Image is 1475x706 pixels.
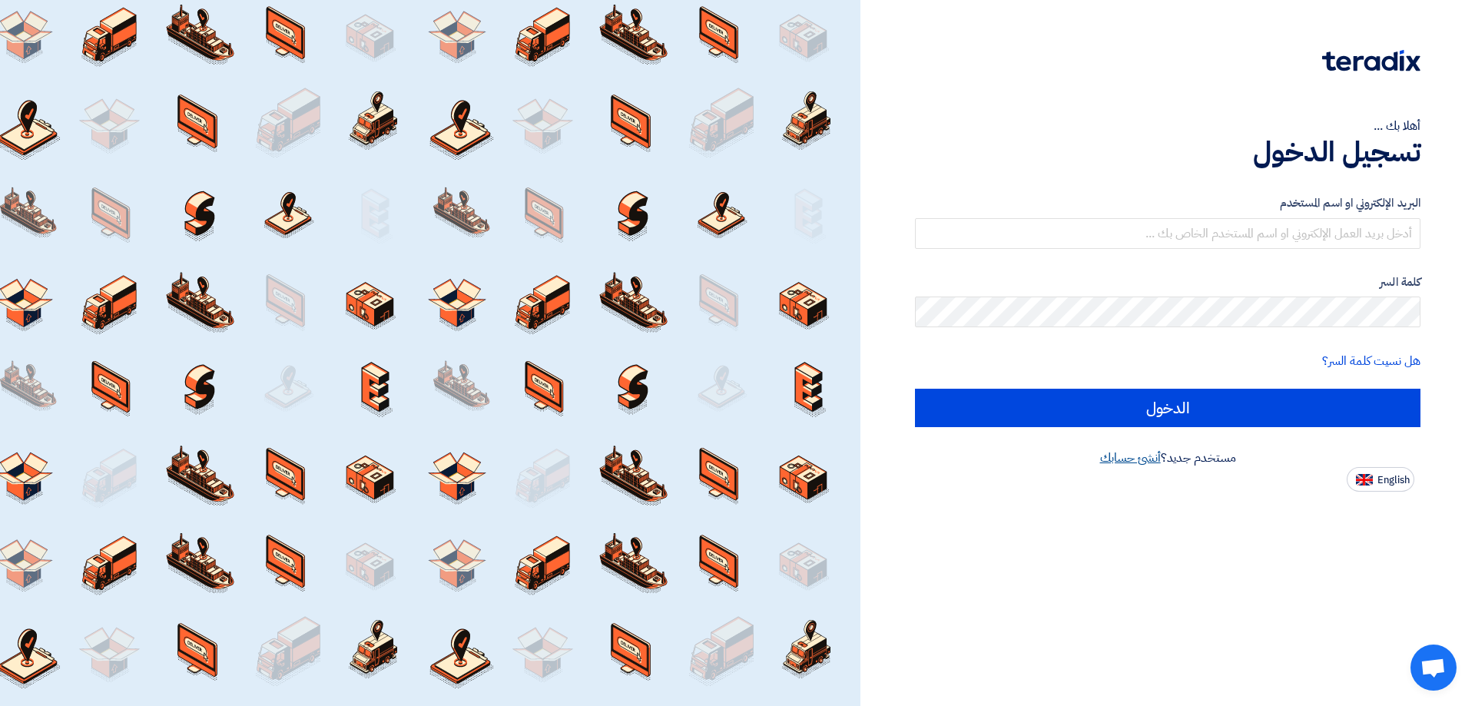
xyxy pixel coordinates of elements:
[1410,645,1457,691] a: دردشة مفتوحة
[915,389,1420,427] input: الدخول
[1356,474,1373,486] img: en-US.png
[915,449,1420,467] div: مستخدم جديد؟
[915,135,1420,169] h1: تسجيل الدخول
[915,218,1420,249] input: أدخل بريد العمل الإلكتروني او اسم المستخدم الخاص بك ...
[1377,475,1410,486] span: English
[1347,467,1414,492] button: English
[1100,449,1161,467] a: أنشئ حسابك
[915,194,1420,212] label: البريد الإلكتروني او اسم المستخدم
[1322,50,1420,71] img: Teradix logo
[915,273,1420,291] label: كلمة السر
[1322,352,1420,370] a: هل نسيت كلمة السر؟
[915,117,1420,135] div: أهلا بك ...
